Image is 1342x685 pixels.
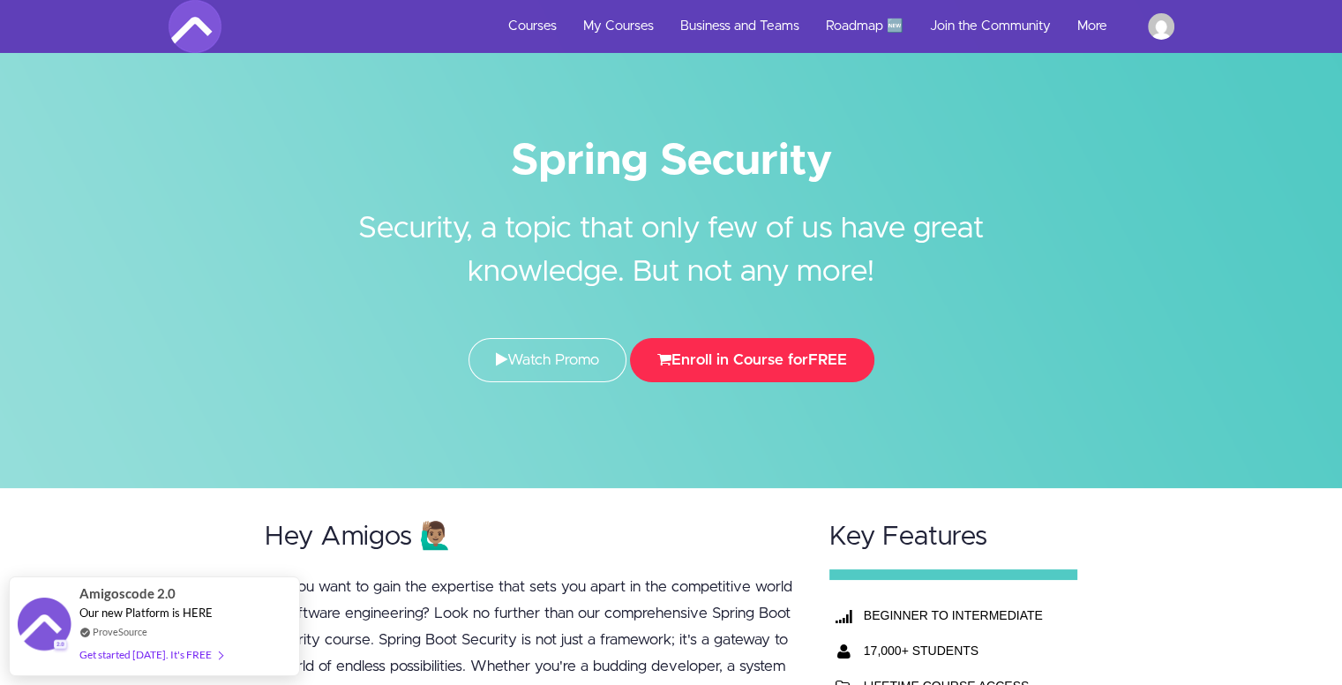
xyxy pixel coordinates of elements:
span: FREE [808,352,847,367]
th: BEGINNER TO INTERMEDIATE [859,598,1050,633]
button: Enroll in Course forFREE [630,338,874,382]
a: ProveSource [93,624,147,639]
a: Watch Promo [469,338,626,382]
h2: Hey Amigos 🙋🏽‍♂️ [265,523,796,552]
div: Get started [DATE]. It's FREE [79,644,222,665]
th: 17,000+ STUDENTS [859,633,1050,668]
img: provesource social proof notification image [18,598,71,655]
img: faycal.draoua.derbouz@gmail.com [1148,13,1174,40]
span: Our new Platform is HERE [79,606,213,620]
span: Amigoscode 2.0 [79,583,176,604]
h1: Spring Security [169,141,1174,181]
h2: Key Features [829,523,1078,552]
h2: Security, a topic that only few of us have great knowledge. But not any more! [341,181,1002,294]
